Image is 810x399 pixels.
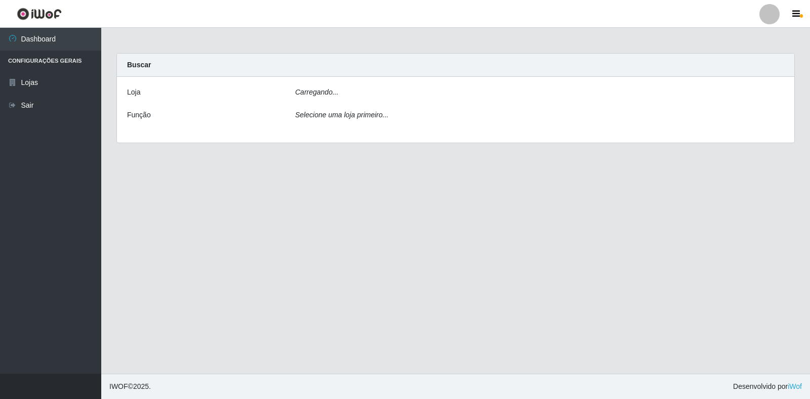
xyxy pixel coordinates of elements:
[17,8,62,20] img: CoreUI Logo
[127,87,140,98] label: Loja
[295,88,339,96] i: Carregando...
[788,382,802,390] a: iWof
[733,381,802,392] span: Desenvolvido por
[109,381,151,392] span: © 2025 .
[295,111,388,119] i: Selecione uma loja primeiro...
[127,110,151,120] label: Função
[127,61,151,69] strong: Buscar
[109,382,128,390] span: IWOF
